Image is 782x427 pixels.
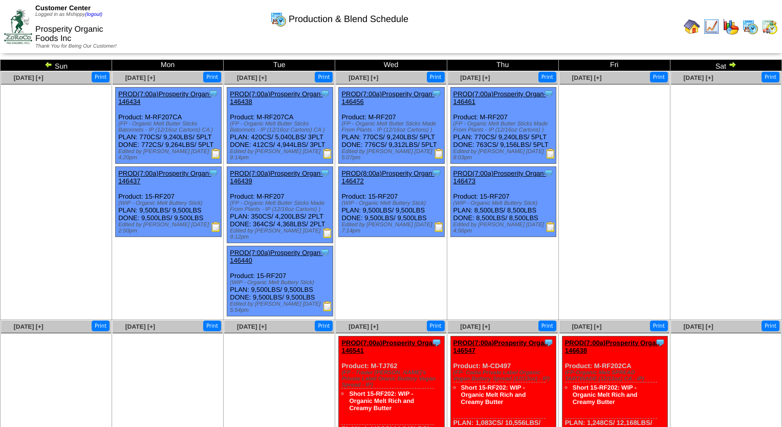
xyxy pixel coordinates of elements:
[118,222,221,234] div: Edited by [PERSON_NAME] [DATE] 2:50pm
[453,90,546,105] a: PROD(7:00a)Prosperity Organ-146461
[224,60,335,71] td: Tue
[349,74,378,81] span: [DATE] [+]
[118,169,211,185] a: PROD(7:00a)Prosperity Organ-146437
[341,222,444,234] div: Edited by [PERSON_NAME] [DATE] 7:14pm
[762,72,779,82] button: Print
[335,60,447,71] td: Wed
[453,169,546,185] a: PROD(7:00a)Prosperity Organ-146473
[92,72,110,82] button: Print
[453,121,556,133] div: (FP - Organic Melt Butter Sticks Made From Plants - IP (12/16oz Cartons) )
[35,44,117,49] span: Thank You for Being Our Customer!
[762,18,778,35] img: calendarinout.gif
[230,90,322,105] a: PROD(7:00a)Prosperity Organ-146438
[341,90,434,105] a: PROD(7:00a)Prosperity Organ-146456
[572,74,601,81] a: [DATE] [+]
[742,18,758,35] img: calendarprod.gif
[35,12,102,17] span: Logged in as Mshippy
[684,323,713,330] a: [DATE] [+]
[322,228,333,238] img: Production Report
[211,222,221,232] img: Production Report
[427,321,445,331] button: Print
[572,323,601,330] a: [DATE] [+]
[460,323,490,330] a: [DATE] [+]
[208,89,219,99] img: Tooltip
[431,337,442,348] img: Tooltip
[723,18,739,35] img: graph.gif
[565,370,668,382] div: (FP-Organic Melt SPREAD TARTINADE (12/13oz) CA - IP)
[289,14,408,25] span: Production & Blend Schedule
[447,60,558,71] td: Thu
[762,321,779,331] button: Print
[230,148,333,161] div: Edited by [PERSON_NAME] [DATE] 9:14pm
[4,9,32,44] img: ZoRoCo_Logo(Green%26Foil)%20jpg.webp
[125,323,155,330] a: [DATE] [+]
[14,74,44,81] a: [DATE] [+]
[341,121,444,133] div: (FP - Organic Melt Butter Sticks Made From Plants - IP (12/16oz Cartons) )
[544,168,554,178] img: Tooltip
[45,60,53,69] img: arrowleft.gif
[450,88,556,164] div: Product: M-RF207 PLAN: 770CS / 9,240LBS / 5PLT DONE: 763CS / 9,156LBS / 5PLT
[230,228,333,240] div: Edited by [PERSON_NAME] [DATE] 9:12pm
[434,148,444,159] img: Production Report
[655,337,665,348] img: Tooltip
[341,200,444,206] div: (WIP - Organic Melt Buttery Stick)
[230,200,333,212] div: (FP - Organic Melt Butter Sticks Made From Plants - IP (12/16oz Cartons) )
[650,72,668,82] button: Print
[14,323,44,330] span: [DATE] [+]
[35,25,103,43] span: Prosperity Organic Foods Inc
[703,18,720,35] img: line_graph.gif
[320,168,330,178] img: Tooltip
[341,370,444,388] div: (FP - Trader [PERSON_NAME]'s Private Label Oranic Buttery Vegan Spread - IP)
[203,72,221,82] button: Print
[339,88,445,164] div: Product: M-RF207 PLAN: 770CS / 9,240LBS / 5PLT DONE: 776CS / 9,312LBS / 5PLT
[341,148,444,161] div: Edited by [PERSON_NAME] [DATE] 5:07pm
[349,323,378,330] a: [DATE] [+]
[315,72,333,82] button: Print
[320,89,330,99] img: Tooltip
[460,74,490,81] a: [DATE] [+]
[453,339,551,354] a: PROD(7:00a)Prosperity Organ-146547
[341,339,439,354] a: PROD(7:00a)Prosperity Organ-146541
[546,148,556,159] img: Production Report
[208,168,219,178] img: Tooltip
[237,323,267,330] a: [DATE] [+]
[125,74,155,81] a: [DATE] [+]
[92,321,110,331] button: Print
[558,60,670,71] td: Fri
[453,200,556,206] div: (WIP - Organic Melt Buttery Stick)
[434,222,444,232] img: Production Report
[684,74,713,81] span: [DATE] [+]
[85,12,102,17] a: (logout)
[322,148,333,159] img: Production Report
[341,169,434,185] a: PROD(8:00a)Prosperity Organ-146472
[227,246,333,316] div: Product: 15-RF207 PLAN: 9,500LBS / 9,500LBS DONE: 9,500LBS / 9,500LBS
[230,121,333,133] div: (FP - Organic Melt Butter Sticks Batonnets - IP (12/16oz Cartons) CA )
[118,148,221,161] div: Edited by [PERSON_NAME] [DATE] 4:20pm
[431,168,442,178] img: Tooltip
[349,390,414,412] a: Short 15-RF202: WIP - Organic Melt Rich and Creamy Butter
[322,301,333,311] img: Production Report
[728,60,736,69] img: arrowright.gif
[573,384,638,405] a: Short 15-RF202: WIP - Organic Melt Rich and Creamy Butter
[237,74,267,81] span: [DATE] [+]
[650,321,668,331] button: Print
[461,384,526,405] a: Short 15-RF202: WIP - Organic Melt Rich and Creamy Butter
[230,301,333,313] div: Edited by [PERSON_NAME] [DATE] 5:54pm
[203,321,221,331] button: Print
[116,167,222,237] div: Product: 15-RF207 PLAN: 9,500LBS / 9,500LBS DONE: 9,500LBS / 9,500LBS
[227,167,333,243] div: Product: M-RF207 PLAN: 350CS / 4,200LBS / 2PLT DONE: 364CS / 4,368LBS / 2PLT
[230,280,333,286] div: (WIP - Organic Melt Buttery Stick)
[538,321,556,331] button: Print
[35,4,91,12] span: Customer Center
[230,249,322,264] a: PROD(7:00a)Prosperity Organ-146440
[431,89,442,99] img: Tooltip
